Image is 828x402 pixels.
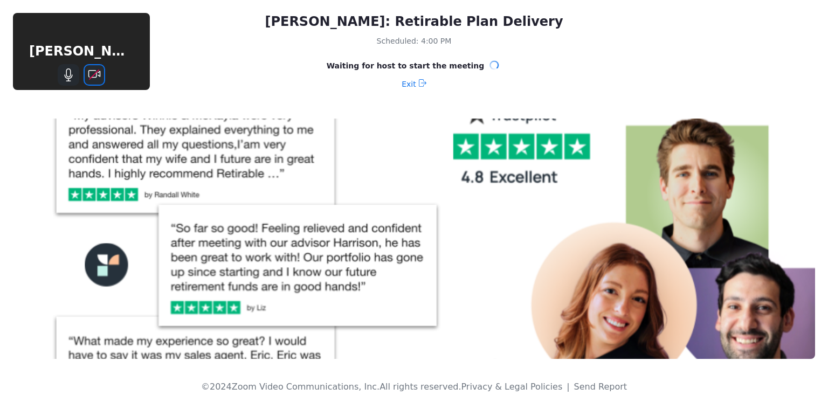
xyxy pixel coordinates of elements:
[379,382,461,392] span: All rights reserved.
[162,34,666,47] div: Scheduled: 4:00 PM
[13,119,815,359] img: waiting room background
[58,64,79,86] button: Mute
[232,382,379,392] span: Zoom Video Communications, Inc.
[210,382,232,392] span: 2024
[574,380,627,393] button: Send Report
[567,382,569,392] span: |
[461,382,562,392] a: Privacy & Legal Policies
[13,42,150,60] div: [PERSON_NAME]
[201,382,210,392] span: ©
[402,75,416,93] span: Exit
[162,13,666,30] div: [PERSON_NAME]: Retirable Plan Delivery
[402,75,426,93] button: Exit
[84,64,105,86] button: Start Video
[327,60,485,71] span: Waiting for host to start the meeting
